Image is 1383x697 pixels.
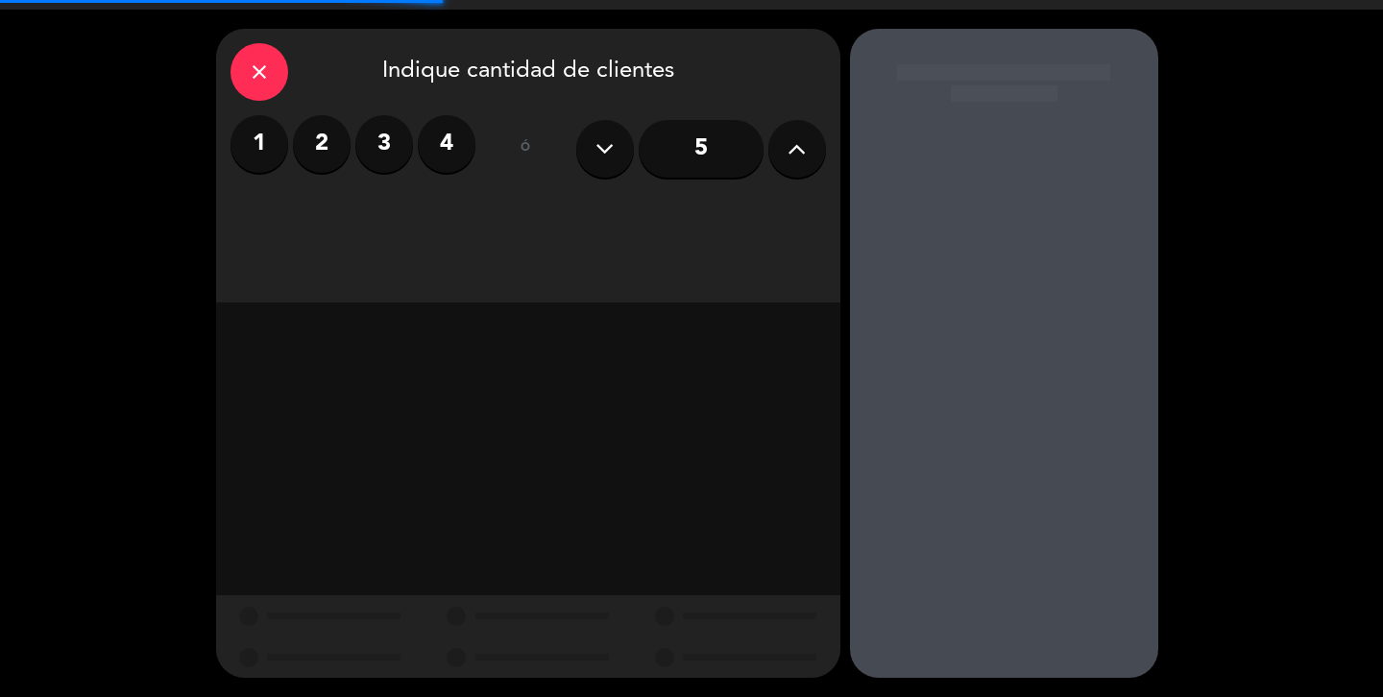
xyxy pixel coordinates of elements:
[230,115,288,173] label: 1
[495,115,557,182] div: ó
[248,60,271,84] i: close
[230,43,826,101] div: Indique cantidad de clientes
[418,115,475,173] label: 4
[293,115,351,173] label: 2
[355,115,413,173] label: 3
